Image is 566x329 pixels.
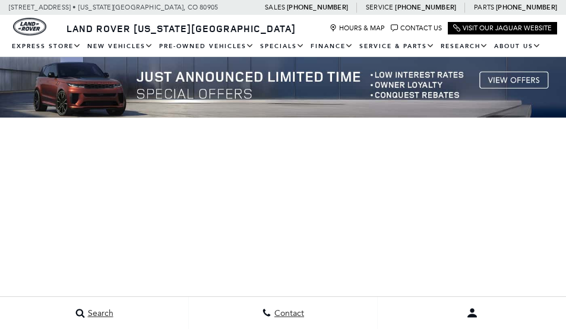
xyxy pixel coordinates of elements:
[395,3,456,12] a: [PHONE_NUMBER]
[287,3,348,12] a: [PHONE_NUMBER]
[356,36,438,57] a: Service & Parts
[257,36,308,57] a: Specials
[67,22,296,35] span: Land Rover [US_STATE][GEOGRAPHIC_DATA]
[330,24,385,32] a: Hours & Map
[59,22,303,35] a: Land Rover [US_STATE][GEOGRAPHIC_DATA]
[496,3,557,12] a: [PHONE_NUMBER]
[391,24,442,32] a: Contact Us
[85,308,113,318] span: Search
[9,4,218,11] a: [STREET_ADDRESS] • [US_STATE][GEOGRAPHIC_DATA], CO 80905
[9,36,84,57] a: EXPRESS STORE
[13,18,46,36] a: land-rover
[84,36,156,57] a: New Vehicles
[13,18,46,36] img: Land Rover
[438,36,491,57] a: Research
[378,298,566,328] button: user-profile-menu
[453,24,552,32] a: Visit Our Jaguar Website
[491,36,544,57] a: About Us
[271,308,304,318] span: Contact
[308,36,356,57] a: Finance
[9,36,557,57] nav: Main Navigation
[156,36,257,57] a: Pre-Owned Vehicles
